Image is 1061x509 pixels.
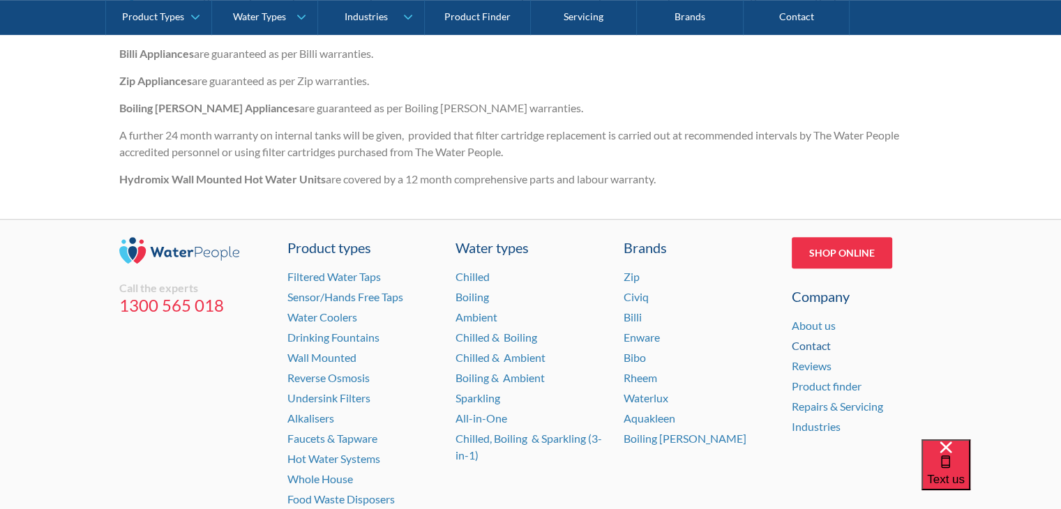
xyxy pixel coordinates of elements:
a: Billi [624,310,642,324]
a: Water Coolers [287,310,357,324]
a: All-in-One [456,411,507,425]
strong: Boiling [PERSON_NAME] Appliances [119,101,299,114]
div: Product Types [122,11,184,23]
a: Hot Water Systems [287,452,380,465]
div: Water Types [233,11,286,23]
a: Chilled, Boiling & Sparkling (3-in-1) [456,432,602,462]
a: Chilled [456,270,490,283]
a: Bibo [624,351,646,364]
a: Alkalisers [287,411,334,425]
a: Ambient [456,310,497,324]
a: Filtered Water Taps [287,270,381,283]
a: Boiling & Ambient [456,371,545,384]
div: Call the experts [119,281,270,295]
p: are guaranteed as per Billi warranties. [119,45,942,62]
p: are guaranteed as per Zip warranties. [119,73,942,89]
a: Undersink Filters [287,391,370,404]
a: Rheem [624,371,657,384]
a: 1300 565 018 [119,295,270,316]
div: Brands [624,237,774,258]
p: are guaranteed as per Boiling [PERSON_NAME] warranties. [119,100,942,116]
a: Shop Online [792,237,892,268]
a: Reverse Osmosis [287,371,370,384]
a: Wall Mounted [287,351,356,364]
a: Product types [287,237,438,258]
a: Boiling [PERSON_NAME] [624,432,746,445]
a: Sensor/Hands Free Taps [287,290,403,303]
div: Industries [344,11,387,23]
a: Product finder [792,379,861,393]
div: Company [792,286,942,307]
strong: Hydromix Wall Mounted Hot Water Units [119,172,326,185]
a: Chilled & Boiling [456,331,537,344]
a: Enware [624,331,660,344]
a: Water types [456,237,606,258]
a: Whole House [287,472,353,485]
a: Repairs & Servicing [792,400,883,413]
iframe: podium webchat widget bubble [921,439,1061,509]
a: Industries [792,420,841,433]
p: A further 24 month warranty on internal tanks will be given, provided that filter cartridge repla... [119,127,942,160]
strong: Zip Appliances [119,74,192,87]
a: Aquakleen [624,411,675,425]
a: Boiling [456,290,489,303]
a: Faucets & Tapware [287,432,377,445]
a: Reviews [792,359,832,372]
a: About us [792,319,836,332]
a: Waterlux [624,391,668,404]
strong: Billi Appliances [119,47,194,60]
p: are covered by a 12 month comprehensive parts and labour warranty. [119,171,942,188]
a: Drinking Fountains [287,331,379,344]
a: Civiq [624,290,649,303]
a: Chilled & Ambient [456,351,545,364]
a: Contact [792,339,831,352]
a: Food Waste Disposers [287,492,395,506]
a: Zip [624,270,640,283]
a: Sparkling [456,391,500,404]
